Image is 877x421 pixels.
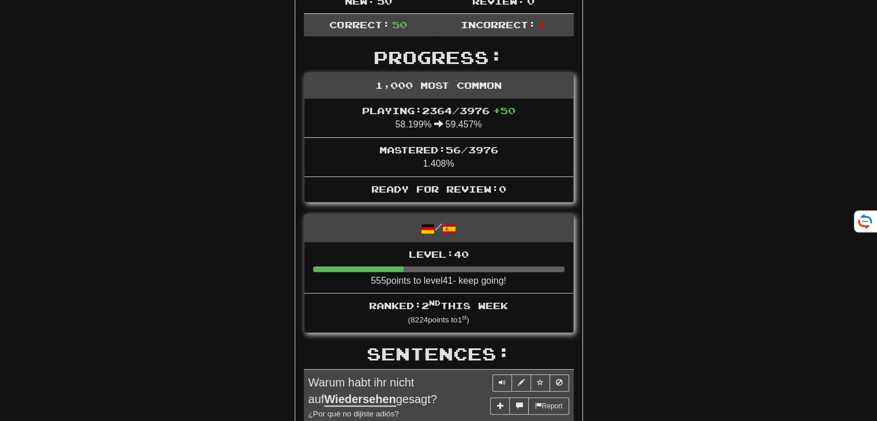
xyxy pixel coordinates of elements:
[304,215,573,242] div: /
[308,376,437,407] span: Warum habt ihr nicht auf gesagt?
[304,137,573,177] li: 1.408%
[429,299,441,307] sup: nd
[304,73,573,99] div: 1,000 Most Common
[329,19,389,30] span: Correct:
[549,374,569,392] button: Toggle ignore
[362,105,515,116] span: Playing: 2364 / 3976
[304,242,573,294] li: 555 points to level 41 - keep going!
[528,397,569,415] button: Report
[304,344,574,363] h2: Sentences:
[538,19,545,30] span: 1
[490,397,510,415] button: Add sentence to collection
[462,314,466,321] sup: st
[308,409,399,418] small: ¿Por qué no dijiste adiós?
[493,105,515,116] span: + 50
[379,144,498,155] span: Mastered: 56 / 3976
[492,374,569,392] div: Sentence controls
[511,374,531,392] button: Edit sentence
[408,315,469,324] small: ( 8224 points to 1 )
[371,183,506,194] span: Ready for Review: 0
[409,249,469,260] span: Level: 40
[304,48,574,67] h2: Progress:
[492,374,512,392] button: Play sentence audio
[530,374,550,392] button: Toggle favorite
[369,300,508,311] span: Ranked: 2 this week
[392,19,407,30] span: 50
[490,397,569,415] div: More sentence controls
[304,99,573,138] li: 58.199% 59.457%
[461,19,536,30] span: Incorrect:
[324,393,396,407] u: Wiedersehen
